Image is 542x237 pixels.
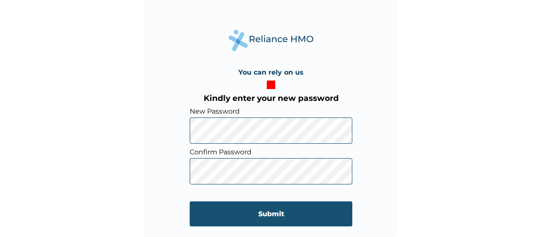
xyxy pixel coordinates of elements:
[190,201,352,226] input: Submit
[190,148,352,156] label: Confirm Password
[190,107,352,115] label: New Password
[238,68,304,76] h4: You can rely on us
[190,93,352,103] h3: Kindly enter your new password
[229,30,313,51] img: Reliance Health's Logo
